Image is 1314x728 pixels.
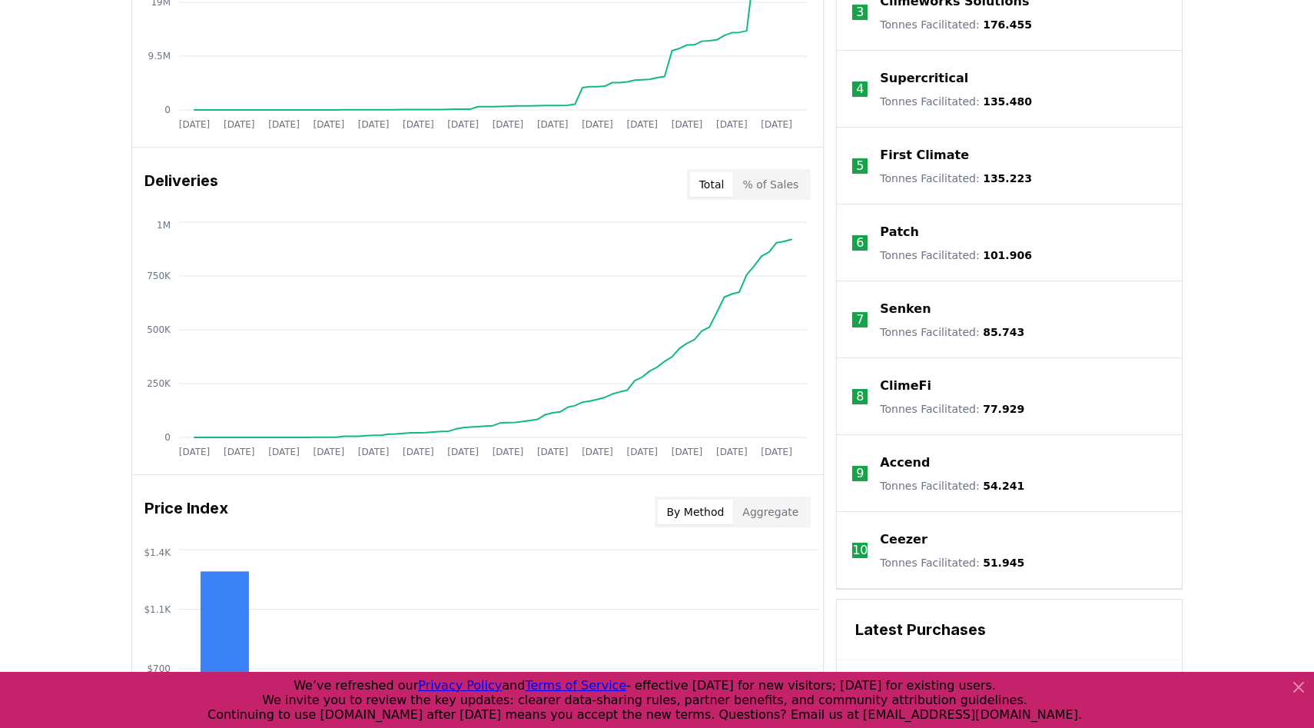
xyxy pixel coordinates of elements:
tspan: 0 [164,432,171,443]
tspan: [DATE] [672,447,703,457]
tspan: [DATE] [761,119,792,130]
tspan: [DATE] [179,119,211,130]
tspan: [DATE] [537,447,569,457]
a: Ceezer [880,530,927,549]
tspan: [DATE] [268,119,300,130]
p: 10 [852,541,868,560]
a: Patch [880,223,919,241]
tspan: [DATE] [716,119,748,130]
tspan: 250K [147,378,171,389]
h3: Deliveries [144,169,218,200]
tspan: [DATE] [626,119,658,130]
h3: Latest Purchases [855,618,1163,641]
span: 77.929 [983,403,1024,415]
tspan: 0 [164,105,171,115]
span: 135.223 [983,172,1032,184]
tspan: [DATE] [447,447,479,457]
a: First Climate [880,146,969,165]
button: Total [690,172,734,197]
tspan: [DATE] [314,447,345,457]
tspan: [DATE] [582,447,613,457]
p: Tonnes Facilitated : [880,94,1032,109]
p: Tonnes Facilitated : [880,171,1032,186]
tspan: [DATE] [582,119,613,130]
tspan: [DATE] [403,119,434,130]
p: Tonnes Facilitated : [880,17,1032,32]
span: 54.241 [983,480,1024,492]
a: Accend [880,454,930,472]
tspan: [DATE] [224,447,255,457]
tspan: [DATE] [358,447,390,457]
span: 176.455 [983,18,1032,31]
span: 135.480 [983,95,1032,108]
button: Aggregate [733,500,808,524]
h3: Price Index [144,497,228,527]
span: 51.945 [983,557,1024,569]
span: 85.743 [983,326,1024,338]
p: 5 [856,157,864,175]
a: Supercritical [880,69,968,88]
span: 101.906 [983,249,1032,261]
p: 7 [856,311,864,329]
p: Tonnes Facilitated : [880,324,1024,340]
button: % of Sales [733,172,808,197]
tspan: [DATE] [537,119,569,130]
button: By Method [658,500,734,524]
tspan: 750K [147,271,171,281]
p: 9 [856,464,864,483]
tspan: [DATE] [716,447,748,457]
p: Tonnes Facilitated : [880,248,1032,263]
tspan: [DATE] [672,119,703,130]
a: ClimeFi [880,377,931,395]
tspan: $1.1K [144,604,171,615]
tspan: [DATE] [761,447,792,457]
tspan: $700 [147,663,171,674]
tspan: [DATE] [403,447,434,457]
p: 6 [856,234,864,252]
p: 4 [856,80,864,98]
tspan: [DATE] [224,119,255,130]
tspan: [DATE] [493,447,524,457]
p: 3 [856,3,864,22]
tspan: [DATE] [493,119,524,130]
p: Tonnes Facilitated : [880,401,1024,417]
tspan: 1M [157,220,171,231]
p: Tonnes Facilitated : [880,478,1024,494]
tspan: [DATE] [179,447,211,457]
a: Senken [880,300,931,318]
tspan: 500K [147,324,171,335]
tspan: [DATE] [314,119,345,130]
p: Tonnes Facilitated : [880,555,1024,570]
tspan: [DATE] [268,447,300,457]
tspan: 9.5M [148,51,171,61]
tspan: [DATE] [626,447,658,457]
tspan: [DATE] [447,119,479,130]
p: 8 [856,387,864,406]
tspan: $1.4K [144,547,171,558]
tspan: [DATE] [358,119,390,130]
